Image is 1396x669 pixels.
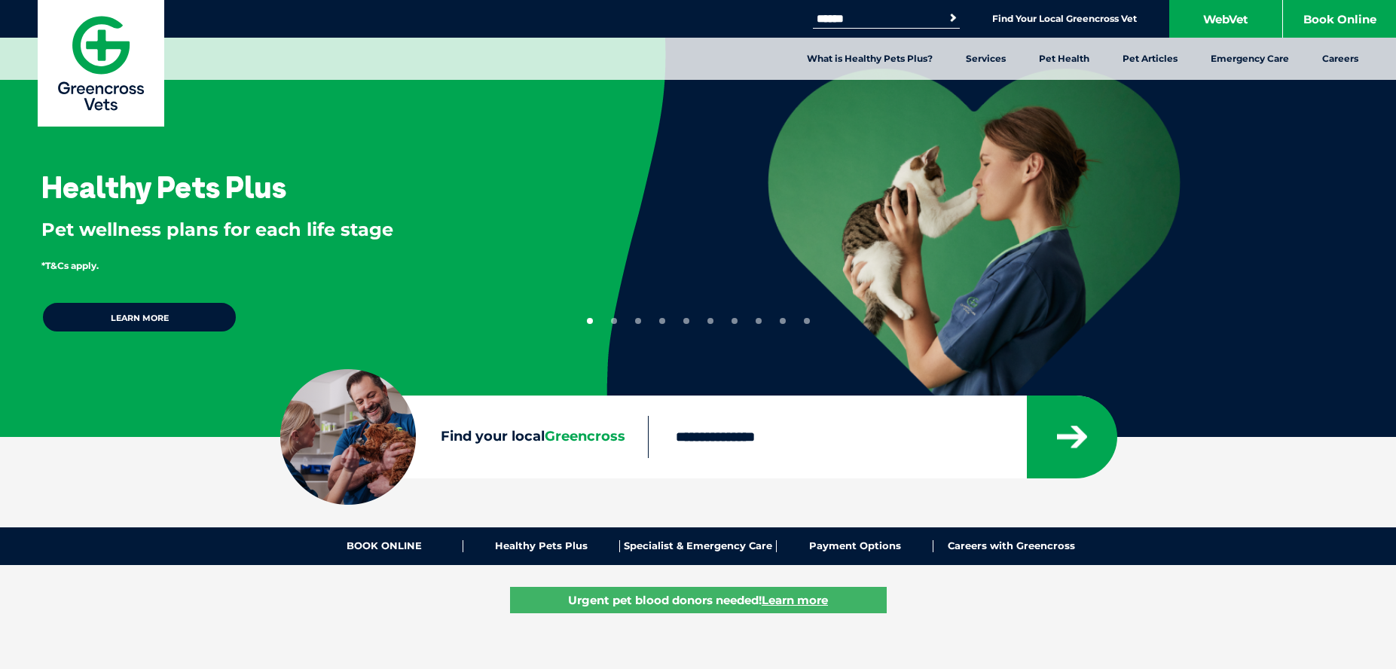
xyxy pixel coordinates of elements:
[933,540,1089,552] a: Careers with Greencross
[756,318,762,324] button: 8 of 10
[280,426,648,448] label: Find your local
[804,318,810,324] button: 10 of 10
[463,540,620,552] a: Healthy Pets Plus
[635,318,641,324] button: 3 of 10
[762,593,828,607] u: Learn more
[545,428,625,444] span: Greencross
[732,318,738,324] button: 7 of 10
[1106,38,1194,80] a: Pet Articles
[945,11,961,26] button: Search
[949,38,1022,80] a: Services
[510,587,887,613] a: Urgent pet blood donors needed!Learn more
[41,260,99,271] span: *T&Cs apply.
[587,318,593,324] button: 1 of 10
[307,540,463,552] a: BOOK ONLINE
[1194,38,1306,80] a: Emergency Care
[992,13,1137,25] a: Find Your Local Greencross Vet
[659,318,665,324] button: 4 of 10
[1022,38,1106,80] a: Pet Health
[41,172,286,202] h3: Healthy Pets Plus
[620,540,777,552] a: Specialist & Emergency Care
[777,540,933,552] a: Payment Options
[707,318,713,324] button: 6 of 10
[611,318,617,324] button: 2 of 10
[1306,38,1375,80] a: Careers
[790,38,949,80] a: What is Healthy Pets Plus?
[41,217,557,243] p: Pet wellness plans for each life stage
[41,301,237,333] a: Learn more
[780,318,786,324] button: 9 of 10
[683,318,689,324] button: 5 of 10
